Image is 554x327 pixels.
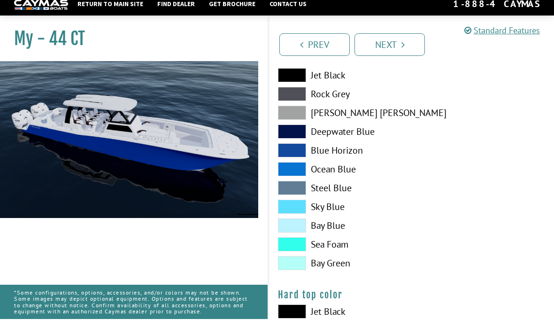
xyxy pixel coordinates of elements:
a: Prev [279,41,350,64]
div: 1-888-4CAYMAS [453,6,540,18]
label: Steel Blue [278,189,402,203]
label: Blue Horizon [278,151,402,165]
a: Next [354,41,425,64]
label: Sky Blue [278,208,402,222]
h1: My - 44 CT [14,36,244,57]
label: Bay Green [278,264,402,278]
label: Deepwater Blue [278,132,402,147]
a: Standard Features [464,33,540,44]
p: *Some configurations, options, accessories, and/or colors may not be shown. Some images may depic... [14,293,254,327]
a: Get Brochure [204,6,260,18]
label: Ocean Blue [278,170,402,184]
a: Return to main site [73,6,148,18]
ul: Pagination [277,40,554,64]
label: Rock Grey [278,95,402,109]
label: Sea Foam [278,245,402,259]
label: [PERSON_NAME] [PERSON_NAME] [278,114,402,128]
a: Contact Us [265,6,311,18]
label: Jet Black [278,312,402,327]
a: Find Dealer [153,6,200,18]
label: Jet Black [278,76,402,90]
h4: Hard top color [278,297,545,309]
label: Bay Blue [278,226,402,241]
img: white-logo-c9c8dbefe5ff5ceceb0f0178aa75bf4bb51f6bca0971e226c86eb53dfe498488.png [14,8,68,17]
